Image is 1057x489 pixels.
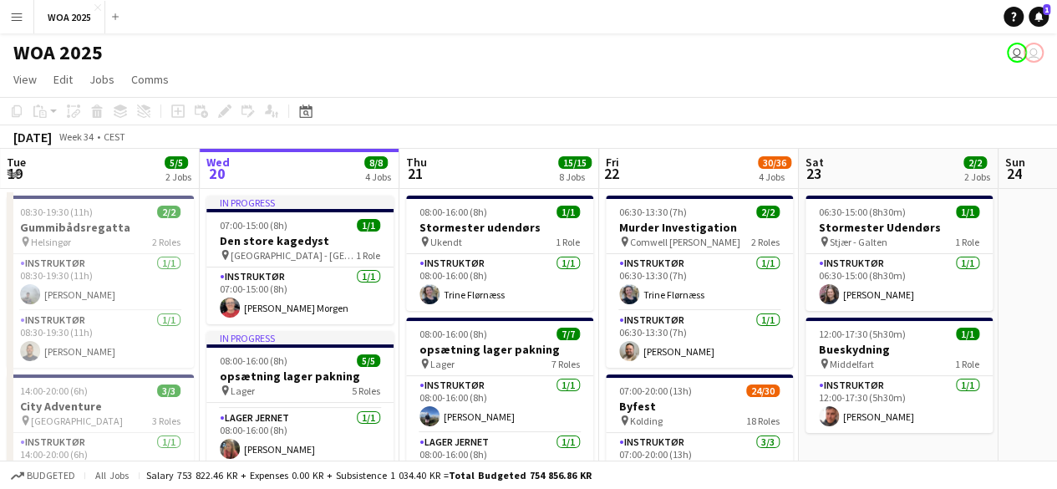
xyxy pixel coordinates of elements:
[13,129,52,145] div: [DATE]
[603,164,619,183] span: 22
[206,369,394,384] h3: opsætning lager pakning
[1029,7,1049,27] a: 1
[157,385,180,397] span: 3/3
[34,1,105,33] button: WOA 2025
[805,196,993,311] app-job-card: 06:30-15:00 (8h30m)1/1Stormester Udendørs Stjær - Galten1 RoleInstruktør1/106:30-15:00 (8h30m)[PE...
[406,220,593,235] h3: Stormester udendørs
[206,196,394,324] app-job-card: In progress07:00-15:00 (8h)1/1Den store kagedyst [GEOGRAPHIC_DATA] - [GEOGRAPHIC_DATA]1 RoleInstr...
[956,206,979,218] span: 1/1
[27,470,75,481] span: Budgeted
[356,249,380,262] span: 1 Role
[31,415,123,427] span: [GEOGRAPHIC_DATA]
[1024,43,1044,63] app-user-avatar: Drift Drift
[430,236,462,248] span: Ukendt
[559,171,591,183] div: 8 Jobs
[206,196,394,209] div: In progress
[55,130,97,143] span: Week 34
[630,415,663,427] span: Kolding
[406,196,593,311] app-job-card: 08:00-16:00 (8h)1/1Stormester udendørs Ukendt1 RoleInstruktør1/108:00-16:00 (8h)Trine Flørnæss
[606,220,793,235] h3: Murder Investigation
[805,220,993,235] h3: Stormester Udendørs
[756,206,780,218] span: 2/2
[220,354,287,367] span: 08:00-16:00 (8h)
[551,358,580,370] span: 7 Roles
[104,130,125,143] div: CEST
[4,164,26,183] span: 19
[556,236,580,248] span: 1 Role
[404,164,427,183] span: 21
[204,164,230,183] span: 20
[406,155,427,170] span: Thu
[805,155,824,170] span: Sat
[7,254,194,311] app-card-role: Instruktør1/108:30-19:30 (11h)[PERSON_NAME]
[231,249,356,262] span: [GEOGRAPHIC_DATA] - [GEOGRAPHIC_DATA]
[819,328,906,340] span: 12:00-17:30 (5h30m)
[406,376,593,433] app-card-role: Instruktør1/108:00-16:00 (8h)[PERSON_NAME]
[1005,155,1025,170] span: Sun
[89,72,114,87] span: Jobs
[47,69,79,90] a: Edit
[449,469,592,481] span: Total Budgeted 754 856.86 KR
[53,72,73,87] span: Edit
[606,254,793,311] app-card-role: Instruktør1/106:30-13:30 (7h)Trine Flørnæss
[364,156,388,169] span: 8/8
[955,236,979,248] span: 1 Role
[606,399,793,414] h3: Byfest
[206,409,394,466] app-card-role: Lager Jernet1/108:00-16:00 (8h)[PERSON_NAME]
[220,219,287,232] span: 07:00-15:00 (8h)
[206,155,230,170] span: Wed
[352,385,380,397] span: 5 Roles
[1043,4,1050,15] span: 1
[1003,164,1025,183] span: 24
[20,206,93,218] span: 08:30-19:30 (11h)
[419,328,487,340] span: 08:00-16:00 (8h)
[803,164,824,183] span: 23
[7,220,194,235] h3: Gummibådsregatta
[964,171,990,183] div: 2 Jobs
[7,69,43,90] a: View
[125,69,175,90] a: Comms
[7,155,26,170] span: Tue
[963,156,987,169] span: 2/2
[357,219,380,232] span: 1/1
[92,469,132,481] span: All jobs
[830,236,887,248] span: Stjær - Galten
[606,155,619,170] span: Fri
[13,40,103,65] h1: WOA 2025
[406,254,593,311] app-card-role: Instruktør1/108:00-16:00 (8h)Trine Flørnæss
[805,376,993,433] app-card-role: Instruktør1/112:00-17:30 (5h30m)[PERSON_NAME]
[619,206,687,218] span: 06:30-13:30 (7h)
[819,206,906,218] span: 06:30-15:00 (8h30m)
[805,318,993,433] app-job-card: 12:00-17:30 (5h30m)1/1Bueskydning Middelfart1 RoleInstruktør1/112:00-17:30 (5h30m)[PERSON_NAME]
[165,156,188,169] span: 5/5
[746,415,780,427] span: 18 Roles
[152,236,180,248] span: 2 Roles
[556,206,580,218] span: 1/1
[1007,43,1027,63] app-user-avatar: Drift Drift
[805,254,993,311] app-card-role: Instruktør1/106:30-15:00 (8h30m)[PERSON_NAME]
[630,236,740,248] span: Comwell [PERSON_NAME]
[7,196,194,368] app-job-card: 08:30-19:30 (11h)2/2Gummibådsregatta Helsingør2 RolesInstruktør1/108:30-19:30 (11h)[PERSON_NAME]I...
[955,358,979,370] span: 1 Role
[956,328,979,340] span: 1/1
[7,311,194,368] app-card-role: Instruktør1/108:30-19:30 (11h)[PERSON_NAME]
[830,358,874,370] span: Middelfart
[206,267,394,324] app-card-role: Instruktør1/107:00-15:00 (8h)[PERSON_NAME] Morgen
[606,196,793,368] app-job-card: 06:30-13:30 (7h)2/2Murder Investigation Comwell [PERSON_NAME]2 RolesInstruktør1/106:30-13:30 (7h)...
[13,72,37,87] span: View
[7,399,194,414] h3: City Adventure
[746,385,780,397] span: 24/30
[8,466,78,485] button: Budgeted
[759,171,790,183] div: 4 Jobs
[805,342,993,357] h3: Bueskydning
[231,385,255,397] span: Lager
[430,358,455,370] span: Lager
[152,415,180,427] span: 3 Roles
[157,206,180,218] span: 2/2
[558,156,592,169] span: 15/15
